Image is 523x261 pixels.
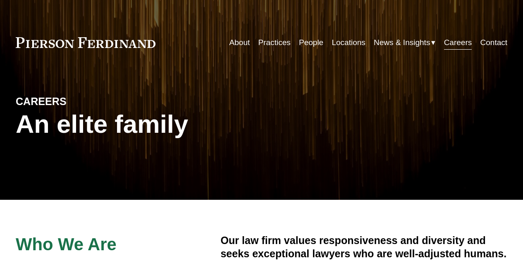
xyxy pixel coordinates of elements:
[299,35,323,50] a: People
[374,36,430,50] span: News & Insights
[444,35,472,50] a: Careers
[332,35,365,50] a: Locations
[258,35,291,50] a: Practices
[374,35,435,50] a: folder dropdown
[16,110,262,139] h1: An elite family
[480,35,508,50] a: Contact
[16,95,139,108] h4: CAREERS
[16,235,117,254] span: Who We Are
[229,35,250,50] a: About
